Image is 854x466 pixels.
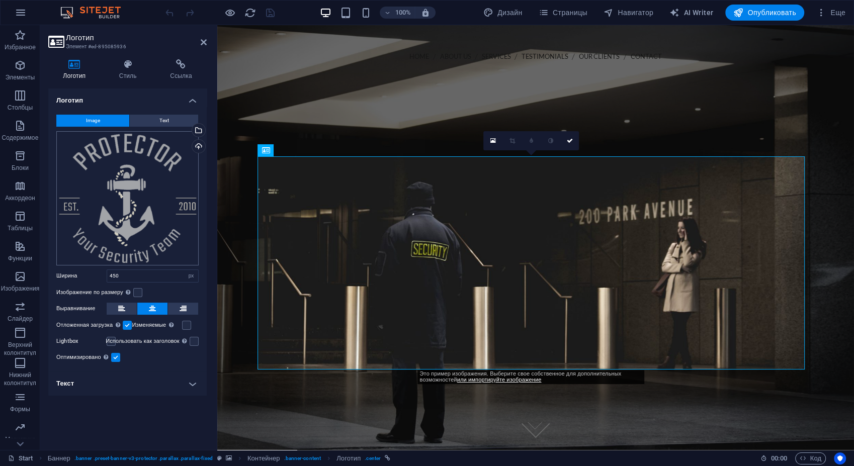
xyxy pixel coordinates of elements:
[66,42,187,51] h3: Элемент #ed-895085936
[8,224,33,232] p: Таблицы
[760,452,787,464] h6: Время сеанса
[247,452,280,464] span: Контейнер
[395,7,411,19] h6: 100%
[48,88,207,107] h4: Логотип
[217,455,221,461] i: Этот элемент является настраиваемым пресетом
[535,5,591,21] button: Страницы
[669,8,713,18] span: AI Writer
[104,59,155,80] h4: Стиль
[483,131,502,150] a: Выберите файлы из менеджера файлов или из стоковых фото либо загрузите файлы
[733,8,796,18] span: Опубликовать
[795,452,826,464] button: Код
[86,115,100,127] span: Image
[725,5,804,21] button: Опубликовать
[56,319,123,331] label: Отложенная загрузка
[502,131,522,150] a: Режим обрезки
[10,405,30,413] p: Формы
[834,452,846,464] button: Usercentrics
[812,5,849,21] button: Еще
[56,287,133,299] label: Изображение по размеру
[778,454,780,462] span: :
[130,115,198,127] button: Text
[8,315,33,323] p: Слайдер
[58,7,133,19] img: Editor Logo
[385,455,390,461] i: Этот элемент связан
[48,452,390,464] nav: breadcrumb
[800,452,821,464] span: Код
[479,5,527,21] div: Дизайн (Ctrl+Alt+Y)
[56,115,129,127] button: Image
[66,33,207,42] h2: Логотип
[457,377,542,383] a: или импортируйте изображение
[159,115,169,127] span: Text
[8,452,33,464] a: Щелкните для отмены выбора. Дважды щелкните, чтобы открыть Страницы
[244,7,256,19] button: reload
[665,5,717,21] button: AI Writer
[522,131,541,150] a: Размытие
[284,452,321,464] span: . banner-content
[106,335,190,347] label: Использовать как заголовок
[539,8,587,18] span: Страницы
[560,131,579,150] a: Подтвердить ( Ctrl ⏎ )
[48,452,70,464] span: Щелкните, чтобы выбрать. Дважды щелкните, чтобы изменить
[5,43,36,51] p: Избранное
[5,194,35,202] p: Аккордеон
[380,7,415,19] button: 100%
[600,5,657,21] button: Навигатор
[56,303,107,315] label: Выравнивание
[5,435,35,443] p: Маркетинг
[56,351,111,363] label: Оптимизировано
[479,5,527,21] button: Дизайн
[56,273,107,278] label: Ширина
[2,134,39,142] p: Содержимое
[56,335,107,347] label: Lightbox
[155,59,207,80] h4: Ссылка
[336,452,361,464] span: Щелкните, чтобы выбрать. Дважды щелкните, чтобы изменить
[12,164,29,172] p: Блоки
[132,319,182,331] label: Изменяемые
[48,59,104,80] h4: Логотип
[74,452,213,464] span: . banner .preset-banner-v3-protector .parallax .parallax-fixed
[6,73,35,81] p: Элементы
[8,104,33,112] p: Столбцы
[48,371,207,396] h4: Текст
[541,131,560,150] a: Оттенки серого
[365,452,381,464] span: . center
[421,8,430,17] i: При изменении размера уровень масштабирования подстраивается автоматически в соответствии с выбра...
[417,370,644,384] div: Это пример изображения. Выберите свое собственное для дополнительных возможностей
[244,7,256,19] i: Перезагрузить страницу
[816,8,845,18] span: Еще
[771,452,787,464] span: 00 00
[604,8,653,18] span: Навигатор
[1,285,40,293] p: Изображения
[226,455,232,461] i: Этот элемент включает фон
[56,131,199,265] div: logo_white.png
[224,7,236,19] button: Нажмите здесь, чтобы выйти из режима предварительного просмотра и продолжить редактирование
[483,8,523,18] span: Дизайн
[8,254,32,262] p: Функции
